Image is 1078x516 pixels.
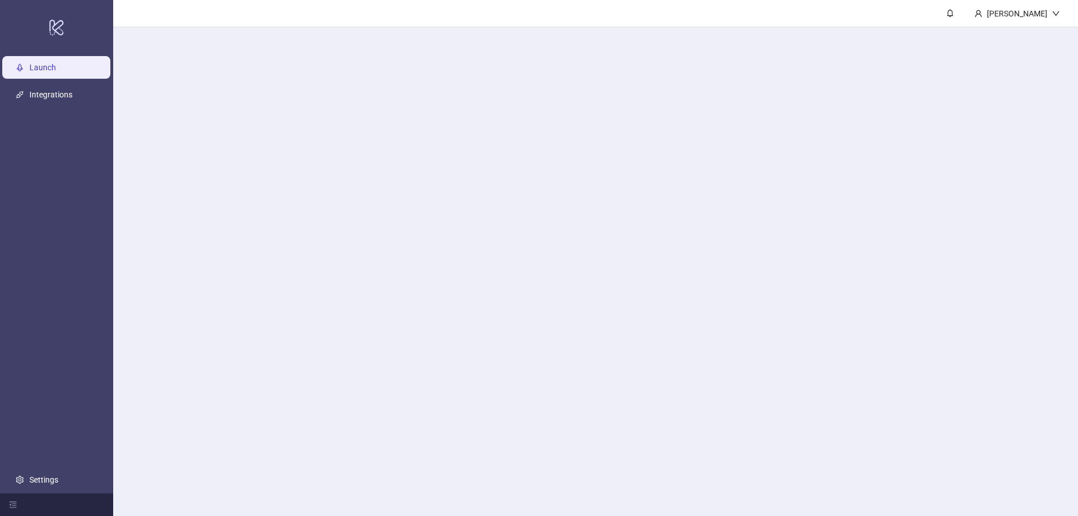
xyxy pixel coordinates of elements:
[29,90,72,99] a: Integrations
[1052,10,1060,18] span: down
[982,7,1052,20] div: [PERSON_NAME]
[946,9,954,17] span: bell
[974,10,982,18] span: user
[9,501,17,509] span: menu-fold
[29,63,56,72] a: Launch
[29,475,58,484] a: Settings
